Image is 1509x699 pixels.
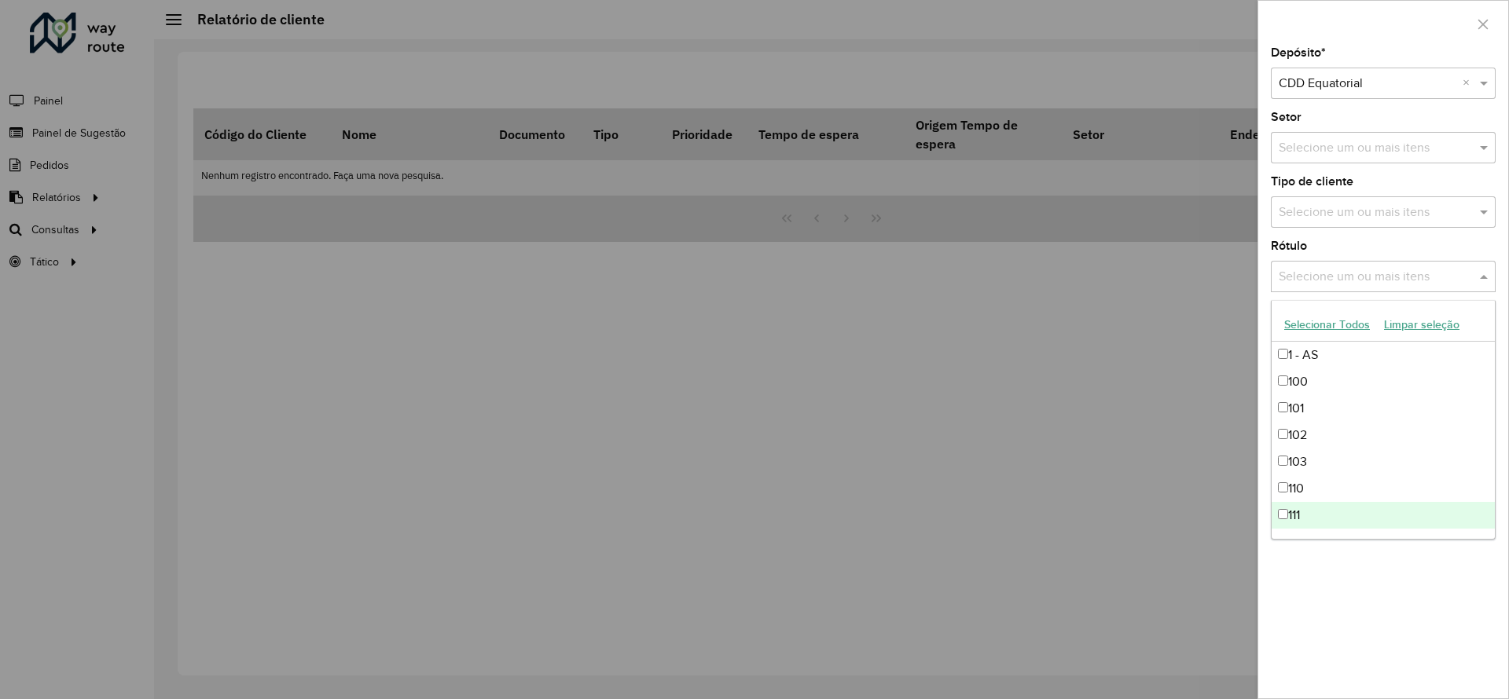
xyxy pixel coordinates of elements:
button: Selecionar Todos [1277,313,1377,337]
div: 102 [1272,422,1495,448]
div: 112 [1272,529,1495,555]
div: 103 [1272,448,1495,475]
ng-dropdown-panel: Options list [1271,300,1496,540]
button: Limpar seleção [1377,313,1467,337]
div: 101 [1272,395,1495,422]
span: Clear all [1463,74,1476,93]
div: 100 [1272,368,1495,395]
label: Setor [1271,108,1302,126]
label: Rótulo [1271,236,1307,255]
label: Depósito [1271,43,1326,62]
div: 1 - AS [1272,342,1495,368]
label: Tipo de cliente [1271,172,1353,191]
div: 110 [1272,475,1495,502]
div: 111 [1272,502,1495,529]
